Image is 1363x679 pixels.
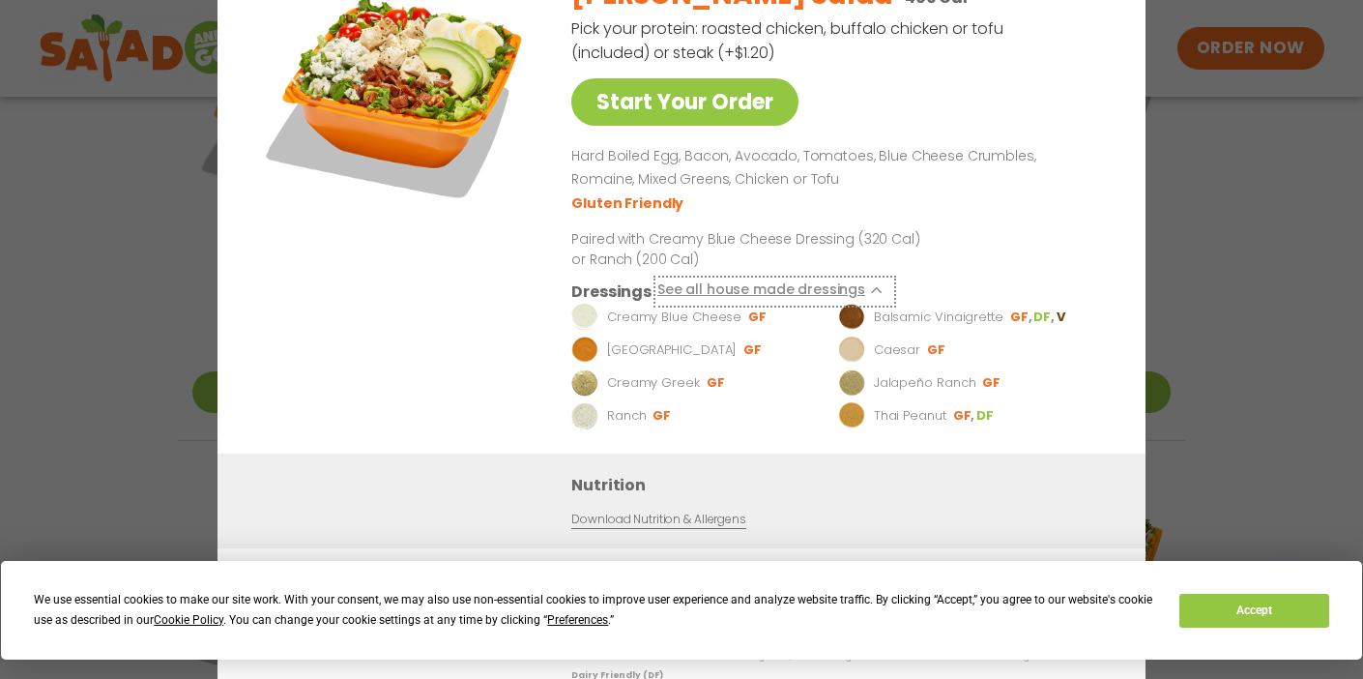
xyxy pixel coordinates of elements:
p: Caesar [874,340,920,360]
li: GF [927,341,947,359]
img: Dressing preview image for Ranch [571,402,598,429]
li: GF [953,407,976,425]
p: Thai Peanut [874,406,946,426]
img: Dressing preview image for Creamy Blue Cheese [571,304,598,331]
p: Creamy Blue Cheese [607,308,741,327]
p: Hard Boiled Egg, Bacon, Avocado, Tomatoes, Blue Cheese Crumbles, Romaine, Mixed Greens, Chicken o... [571,145,1099,192]
button: Accept [1179,594,1328,628]
button: See all house made dressings [657,280,892,304]
p: Creamy Greek [607,373,700,393]
li: GF [743,341,764,359]
li: GF [982,374,1002,392]
div: Cookie Consent Prompt [1,561,1362,660]
img: Dressing preview image for Jalapeño Ranch [838,369,865,397]
p: Paired with Creamy Blue Cheese Dressing (320 Cal) or Ranch (200 Cal) [571,229,929,270]
li: V [1057,309,1067,326]
p: Jalapeño Ranch [874,373,976,393]
img: Dressing preview image for Caesar [838,337,865,364]
h3: Nutrition [571,473,1116,497]
a: Download Nutrition & Allergens [571,511,745,529]
p: Pick your protein: roasted chicken, buffalo chicken or tofu (included) or steak (+$1.20) [571,16,1006,65]
a: Start Your Order [571,78,798,126]
img: Dressing preview image for BBQ Ranch [571,337,598,364]
p: [GEOGRAPHIC_DATA] [607,340,737,360]
p: Balsamic Vinaigrette [874,308,1003,327]
li: Gluten Friendly [571,193,686,214]
p: Ranch [607,406,647,426]
li: GF [707,374,727,392]
img: Dressing preview image for Creamy Greek [571,369,598,397]
li: DF [976,407,996,425]
span: Preferences [547,613,608,627]
span: Cookie Policy [154,613,223,627]
img: Dressing preview image for Balsamic Vinaigrette [838,304,865,331]
img: Dressing preview image for Thai Peanut [838,402,865,429]
div: We use essential cookies to make our site work. With your consent, we may also use non-essential ... [34,590,1156,631]
li: DF [1033,309,1056,326]
li: GF [1010,309,1033,326]
h3: Dressings [571,280,652,304]
li: GF [652,407,673,425]
li: GF [748,309,768,326]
